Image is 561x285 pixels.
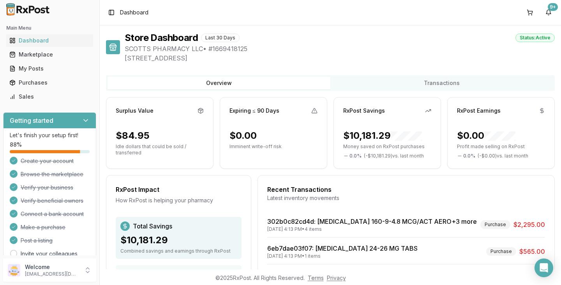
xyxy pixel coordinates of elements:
span: Dashboard [120,9,148,16]
button: Purchases [3,76,96,89]
div: Purchase [486,247,516,256]
span: 88 % [10,141,22,149]
div: Dashboard [9,37,90,44]
a: Purchases [6,76,93,90]
button: My Posts [3,62,96,75]
span: Browse the marketplace [21,170,83,178]
p: [EMAIL_ADDRESS][DOMAIN_NAME] [25,271,79,277]
button: Marketplace [3,48,96,61]
span: $2,295.00 [513,220,545,229]
span: Verify your business [21,184,73,191]
span: Post a listing [21,237,53,244]
span: [STREET_ADDRESS] [125,53,555,63]
button: Sales [3,90,96,103]
a: My Posts [6,62,93,76]
button: Transactions [330,77,553,89]
div: [DATE] 4:13 PM • 1 items [267,253,418,259]
div: RxPost Earnings [457,107,501,115]
div: Marketplace [9,51,90,58]
div: Purchase [480,220,510,229]
p: Welcome [25,263,79,271]
div: 9+ [548,3,558,11]
div: Purchases [9,79,90,87]
div: $84.95 [116,129,150,142]
p: Profit made selling on RxPost [457,143,545,150]
button: Dashboard [3,34,96,47]
p: Let's finish your setup first! [10,131,90,139]
div: My Posts [9,65,90,73]
span: Make a purchase [21,223,65,231]
div: Last 30 Days [201,34,240,42]
nav: breadcrumb [120,9,148,16]
div: Sales [9,93,90,101]
div: RxPost Impact [116,185,242,194]
img: RxPost Logo [3,3,53,16]
div: $0.00 [229,129,257,142]
h2: Main Menu [6,25,93,31]
div: $0.00 [457,129,515,142]
a: Terms [308,274,324,281]
a: Privacy [327,274,346,281]
a: Sales [6,90,93,104]
h1: Store Dashboard [125,32,198,44]
span: $565.00 [519,247,545,256]
div: Open Intercom Messenger [535,258,553,277]
p: Money saved on RxPost purchases [343,143,431,150]
span: Connect a bank account [21,210,84,218]
span: Verify beneficial owners [21,197,83,205]
a: 302b0c82cd4d: [MEDICAL_DATA] 160-9-4.8 MCG/ACT AERO+3 more [267,218,477,225]
button: 9+ [542,6,555,19]
span: ( - $0.00 ) vs. last month [478,153,528,159]
span: Create your account [21,157,74,165]
div: How RxPost is helping your pharmacy [116,196,242,204]
a: Invite your colleagues [21,250,78,258]
a: Dashboard [6,34,93,48]
a: 6eb7dae03f07: [MEDICAL_DATA] 24-26 MG TABS [267,244,418,252]
div: Surplus Value [116,107,153,115]
div: RxPost Savings [343,107,385,115]
button: Overview [108,77,330,89]
a: Marketplace [6,48,93,62]
h3: Getting started [10,116,53,125]
span: Total Savings [133,221,172,231]
p: Idle dollars that could be sold / transferred [116,143,204,156]
span: 0.0 % [463,153,475,159]
p: Imminent write-off risk [229,143,318,150]
img: User avatar [8,264,20,276]
span: 0.0 % [349,153,362,159]
div: Recent Transactions [267,185,545,194]
div: Latest inventory movements [267,194,545,202]
div: $10,181.29 [343,129,422,142]
div: Expiring ≤ 90 Days [229,107,279,115]
div: Combined savings and earnings through RxPost [120,248,237,254]
span: ( - $10,181.29 ) vs. last month [364,153,424,159]
div: $10,181.29 [120,234,237,246]
div: [DATE] 4:13 PM • 4 items [267,226,477,232]
div: Status: Active [515,34,555,42]
span: SCOTTS PHARMACY LLC • # 1669418125 [125,44,555,53]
